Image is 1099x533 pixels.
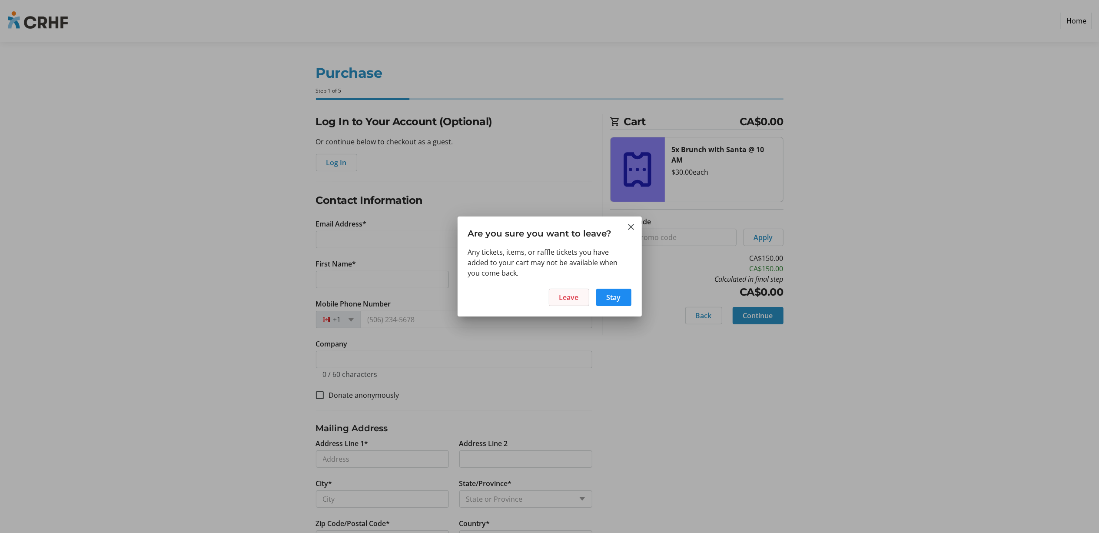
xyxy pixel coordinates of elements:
button: Close [626,222,637,232]
div: Any tickets, items, or raffle tickets you have added to your cart may not be available when you c... [468,247,631,278]
span: Leave [559,292,579,303]
button: Leave [549,289,589,306]
h3: Are you sure you want to leave? [458,217,642,247]
button: Stay [596,289,631,306]
span: Stay [607,292,621,303]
